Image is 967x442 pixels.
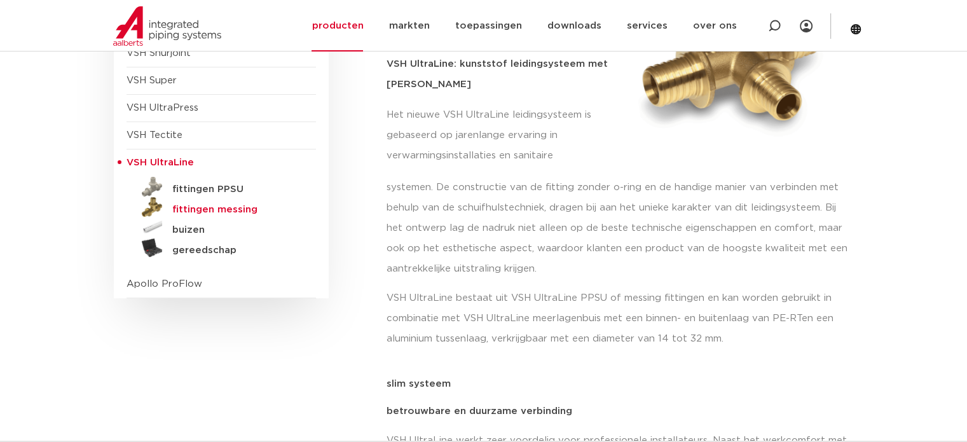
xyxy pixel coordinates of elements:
[127,238,316,258] a: gereedschap
[127,158,194,167] span: VSH UltraLine
[127,197,316,218] a: fittingen messing
[387,177,854,279] p: systemen. De constructie van de fitting zonder o-ring en de handige manier van verbinden met behu...
[387,379,854,389] p: slim systeem
[172,204,298,216] h5: fittingen messing
[387,105,617,166] p: Het nieuwe VSH UltraLine leidingsysteem is gebaseerd op jarenlange ervaring in verwarmingsinstall...
[127,76,177,85] a: VSH Super
[127,103,198,113] a: VSH UltraPress
[127,48,191,58] a: VSH Shurjoint
[127,279,202,289] a: Apollo ProFlow
[172,245,298,256] h5: gereedschap
[387,288,854,349] p: VSH UltraLine bestaat uit VSH UltraLine PPSU of messing fittingen en kan worden gebruikt in combi...
[127,218,316,238] a: buizen
[172,184,298,195] h5: fittingen PPSU
[387,54,617,95] h5: VSH UltraLine: kunststof leidingsysteem met [PERSON_NAME]
[172,224,298,236] h5: buizen
[127,177,316,197] a: fittingen PPSU
[387,406,572,416] strong: betrouwbare en duurzame verbinding
[127,130,182,140] a: VSH Tectite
